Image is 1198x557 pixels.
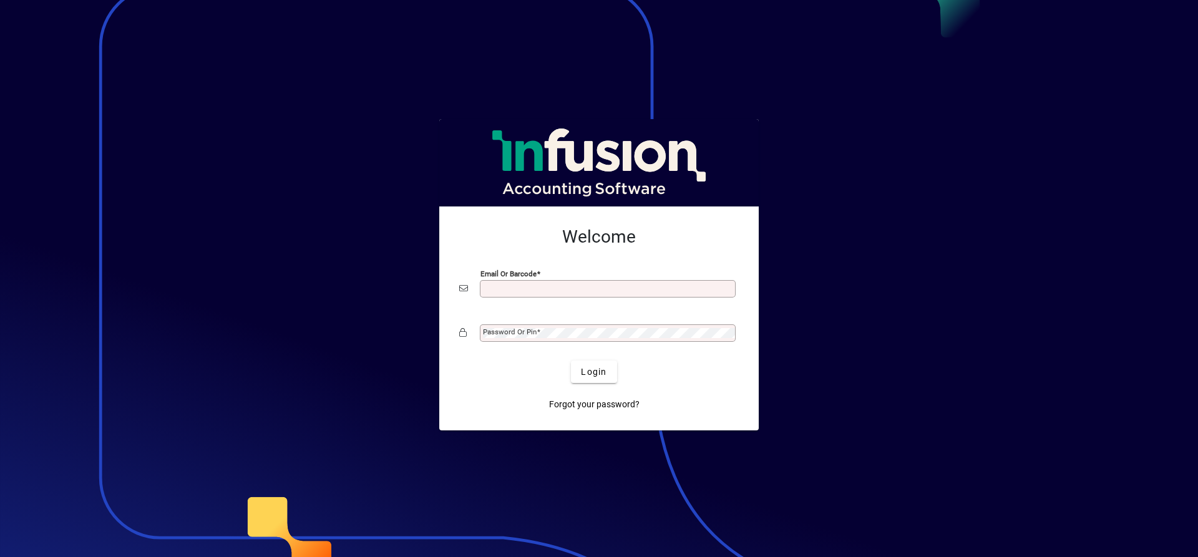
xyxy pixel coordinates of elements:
[549,398,640,411] span: Forgot your password?
[581,366,606,379] span: Login
[459,226,739,248] h2: Welcome
[544,393,645,415] a: Forgot your password?
[480,269,537,278] mat-label: Email or Barcode
[571,361,616,383] button: Login
[483,327,537,336] mat-label: Password or Pin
